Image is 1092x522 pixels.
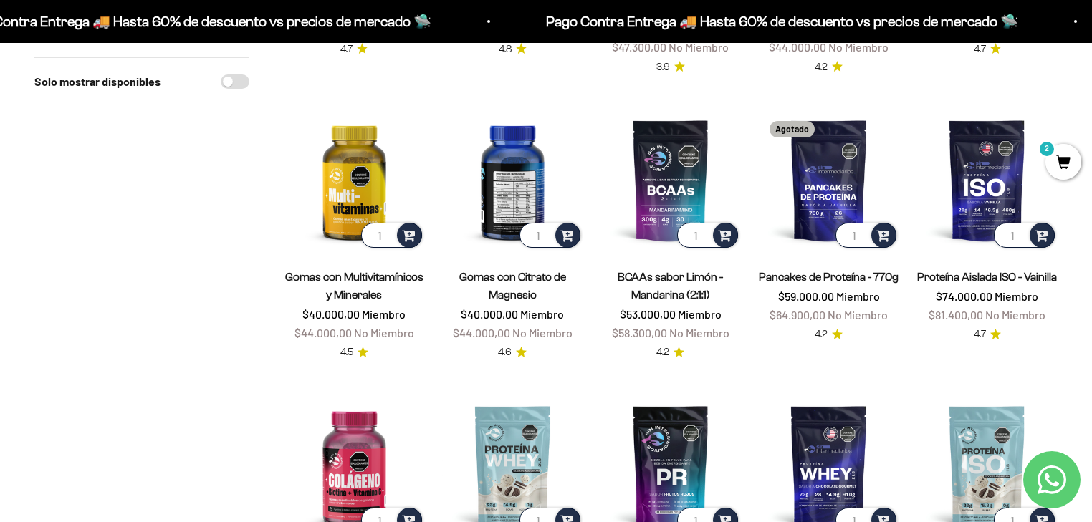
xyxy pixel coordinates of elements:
[340,42,353,57] span: 4.7
[836,289,880,303] span: Miembro
[974,327,986,342] span: 4.7
[936,289,992,303] span: $74.000,00
[498,344,527,360] a: 4.64.6 de 5.0 estrellas
[669,326,729,339] span: No Miembro
[759,271,899,283] a: Pancakes de Proteína - 770g
[620,307,676,321] span: $53.000,00
[294,326,352,339] span: $44.000,00
[778,289,834,303] span: $59.000,00
[354,326,414,339] span: No Miembro
[362,307,406,321] span: Miembro
[618,271,723,301] a: BCAAs sabor Limón - Mandarina (2:1:1)
[815,327,828,342] span: 4.2
[34,72,161,91] label: Solo mostrar disponibles
[340,344,368,360] a: 4.54.5 de 5.0 estrellas
[612,40,666,54] span: $47.300,00
[656,59,685,75] a: 3.93.9 de 5.0 estrellas
[612,326,667,339] span: $58.300,00
[815,59,843,75] a: 4.24.2 de 5.0 estrellas
[498,344,512,360] span: 4.6
[995,289,1038,303] span: Miembro
[1038,140,1055,158] mark: 2
[828,308,888,322] span: No Miembro
[499,42,512,57] span: 4.8
[656,59,670,75] span: 3.9
[770,308,825,322] span: $64.900,00
[340,344,353,360] span: 4.5
[828,40,889,54] span: No Miembro
[459,271,566,301] a: Gomas con Citrato de Magnesio
[442,110,583,251] img: Gomas con Citrato de Magnesio
[520,307,564,321] span: Miembro
[917,271,1057,283] a: Proteína Aislada ISO - Vainilla
[453,326,510,339] span: $44.000,00
[974,42,986,57] span: 4.7
[285,271,423,301] a: Gomas con Multivitamínicos y Minerales
[499,42,527,57] a: 4.84.8 de 5.0 estrellas
[656,344,684,360] a: 4.24.2 de 5.0 estrellas
[769,40,826,54] span: $44.000,00
[974,42,1001,57] a: 4.74.7 de 5.0 estrellas
[543,10,1015,33] p: Pago Contra Entrega 🚚 Hasta 60% de descuento vs precios de mercado 🛸
[302,307,360,321] span: $40.000,00
[985,308,1045,322] span: No Miembro
[678,307,722,321] span: Miembro
[669,40,729,54] span: No Miembro
[815,59,828,75] span: 4.2
[929,308,983,322] span: $81.400,00
[1045,155,1081,171] a: 2
[815,327,843,342] a: 4.24.2 de 5.0 estrellas
[461,307,518,321] span: $40.000,00
[512,326,573,339] span: No Miembro
[656,344,669,360] span: 4.2
[974,327,1001,342] a: 4.74.7 de 5.0 estrellas
[340,42,368,57] a: 4.74.7 de 5.0 estrellas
